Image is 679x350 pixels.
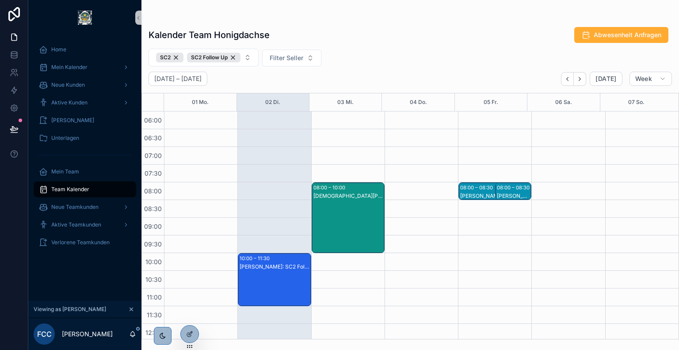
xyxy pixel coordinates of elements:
span: 08:00 [142,187,164,195]
span: 10:00 [143,258,164,265]
button: 04 Do. [410,93,427,111]
div: 08:00 – 08:30 [460,183,495,192]
span: Mein Kalender [51,64,88,71]
a: Home [34,42,136,58]
img: App logo [78,11,92,25]
div: 08:00 – 08:30[PERSON_NAME]: SC2 Follow Up [459,183,520,200]
a: Team Kalender [34,181,136,197]
span: 12:00 [143,329,164,336]
h2: [DATE] – [DATE] [154,74,202,83]
button: Back [561,72,574,86]
span: [PERSON_NAME] [51,117,94,124]
span: Aktive Kunden [51,99,88,106]
div: [DEMOGRAPHIC_DATA][PERSON_NAME]: SC2 [313,192,384,200]
span: 06:00 [142,116,164,124]
button: 06 Sa. [555,93,572,111]
div: 08:00 – 08:30[PERSON_NAME]: SC2 Follow Up [496,183,531,200]
span: Week [635,75,652,83]
span: FCC [37,329,52,339]
button: 01 Mo. [192,93,209,111]
span: Viewing as [PERSON_NAME] [34,306,106,313]
button: 03 Mi. [337,93,354,111]
span: Filter Seller [270,54,303,62]
p: [PERSON_NAME] [62,330,113,338]
a: Verlorene Teamkunden [34,235,136,250]
span: Neue Teamkunden [51,204,99,211]
span: Unterlagen [51,135,79,142]
a: Unterlagen [34,130,136,146]
span: Team Kalender [51,186,89,193]
div: [PERSON_NAME]: SC2 Follow Up [460,192,519,200]
a: Aktive Teamkunden [34,217,136,233]
button: Next [574,72,586,86]
button: Select Button [262,50,321,66]
span: Abwesenheit Anfragen [594,31,661,39]
span: Verlorene Teamkunden [51,239,110,246]
span: Home [51,46,66,53]
a: Neue Teamkunden [34,199,136,215]
span: [DATE] [595,75,616,83]
div: [PERSON_NAME]: SC2 Follow Up [240,263,310,270]
button: 07 So. [628,93,645,111]
button: Unselect SC_2_FOLLOW_UP [187,53,240,62]
span: 11:30 [145,311,164,319]
h1: Kalender Team Honigdachse [149,29,270,41]
button: Week [629,72,672,86]
button: 05 Fr. [484,93,498,111]
span: 07:30 [142,169,164,177]
div: 08:00 – 10:00 [313,183,347,192]
div: 10:00 – 11:30 [240,254,272,263]
span: 08:30 [142,205,164,212]
span: Aktive Teamkunden [51,221,101,228]
button: Select Button [149,49,259,66]
a: Mein Team [34,164,136,180]
span: 06:30 [142,134,164,142]
button: Unselect SC_2 [156,53,183,62]
div: 08:00 – 08:30 [497,183,532,192]
div: scrollable content [28,35,141,262]
div: [PERSON_NAME]: SC2 Follow Up [497,192,531,200]
button: 02 Di. [265,93,280,111]
div: SC2 [156,53,183,62]
span: 09:30 [142,240,164,248]
span: 10:30 [143,276,164,283]
button: Abwesenheit Anfragen [574,27,668,43]
span: 09:00 [142,223,164,230]
a: Mein Kalender [34,59,136,75]
button: [DATE] [590,72,622,86]
a: Neue Kunden [34,77,136,93]
span: Neue Kunden [51,81,85,88]
a: [PERSON_NAME] [34,112,136,128]
span: 07:00 [142,152,164,159]
a: Aktive Kunden [34,95,136,111]
div: 10:00 – 11:30[PERSON_NAME]: SC2 Follow Up [238,254,310,306]
div: 08:00 – 10:00[DEMOGRAPHIC_DATA][PERSON_NAME]: SC2 [312,183,384,253]
span: Mein Team [51,168,79,175]
div: SC2 Follow Up [187,53,240,62]
span: 11:00 [145,293,164,301]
